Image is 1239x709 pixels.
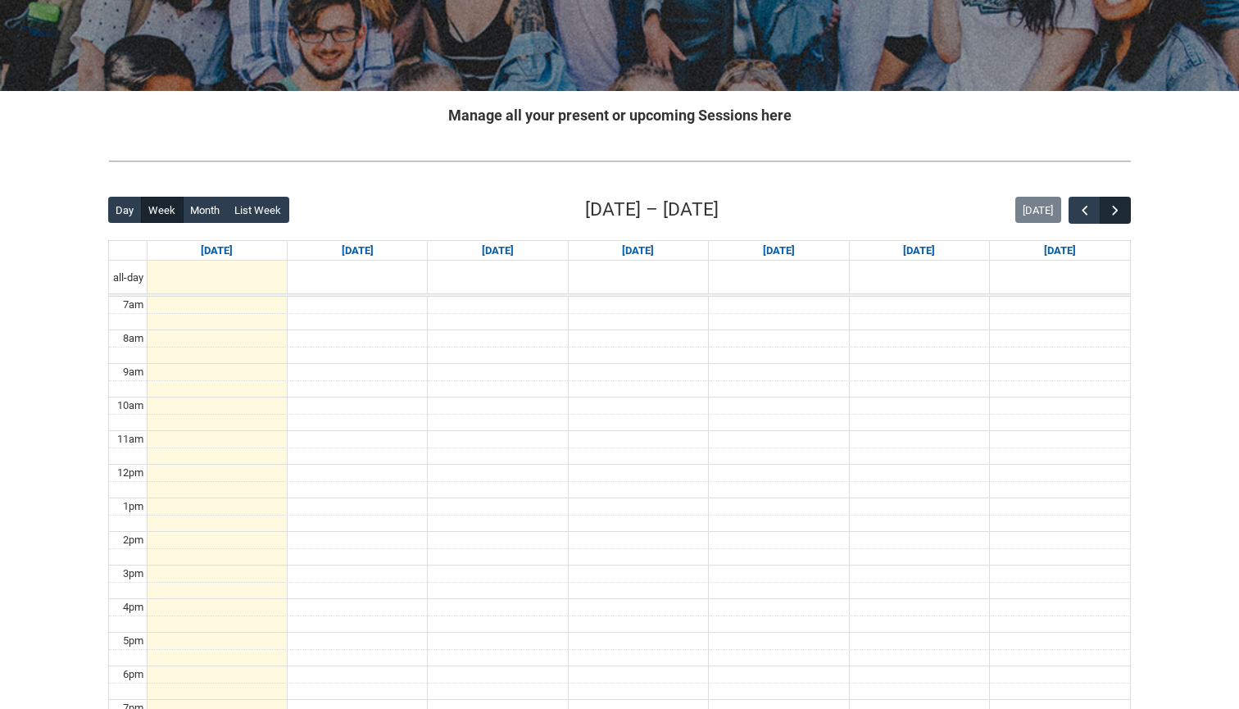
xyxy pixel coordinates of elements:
[120,666,147,683] div: 6pm
[760,241,798,261] a: Go to September 11, 2025
[227,197,289,223] button: List Week
[108,104,1131,126] h2: Manage all your present or upcoming Sessions here
[479,241,517,261] a: Go to September 9, 2025
[183,197,228,223] button: Month
[1100,197,1131,224] button: Next Week
[619,241,657,261] a: Go to September 10, 2025
[1069,197,1100,224] button: Previous Week
[197,241,236,261] a: Go to September 7, 2025
[120,532,147,548] div: 2pm
[120,330,147,347] div: 8am
[120,498,147,515] div: 1pm
[120,297,147,313] div: 7am
[585,196,719,224] h2: [DATE] – [DATE]
[900,241,938,261] a: Go to September 12, 2025
[114,431,147,448] div: 11am
[1015,197,1061,223] button: [DATE]
[108,152,1131,170] img: REDU_GREY_LINE
[141,197,184,223] button: Week
[120,633,147,649] div: 5pm
[120,364,147,380] div: 9am
[1041,241,1079,261] a: Go to September 13, 2025
[108,197,142,223] button: Day
[110,270,147,286] span: all-day
[120,599,147,616] div: 4pm
[338,241,377,261] a: Go to September 8, 2025
[114,398,147,414] div: 10am
[114,465,147,481] div: 12pm
[120,566,147,582] div: 3pm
